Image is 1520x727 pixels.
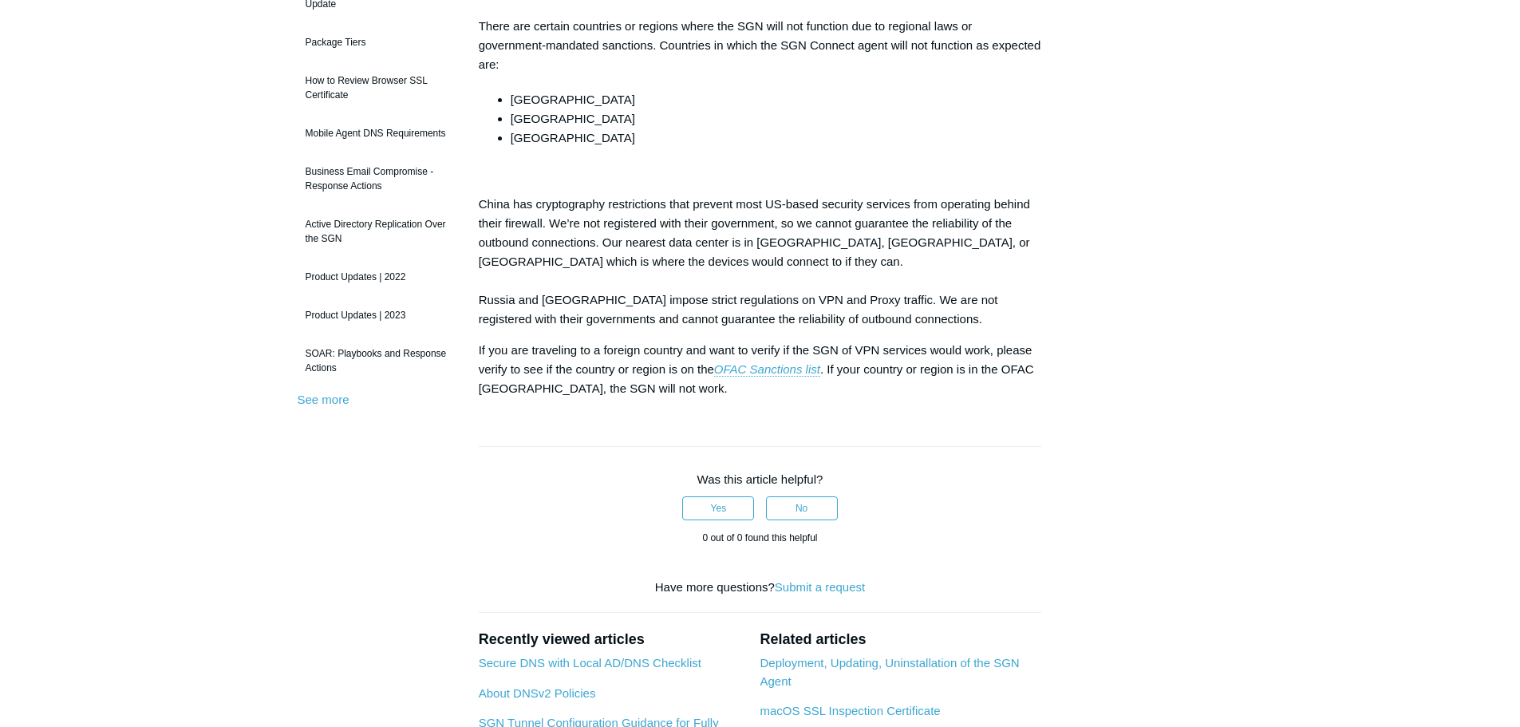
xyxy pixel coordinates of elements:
a: macOS SSL Inspection Certificate [760,704,940,717]
button: This article was helpful [682,496,754,520]
p: China has cryptography restrictions that prevent most US-based security services from operating b... [479,195,1042,329]
h2: Recently viewed articles [479,629,744,650]
a: Mobile Agent DNS Requirements [298,118,455,148]
h2: Related articles [760,629,1041,650]
a: Secure DNS with Local AD/DNS Checklist [479,656,701,670]
div: Have more questions? [479,579,1042,597]
a: Product Updates | 2023 [298,300,455,330]
a: See more [298,393,349,406]
p: There are certain countries or regions where the SGN will not function due to regional laws or go... [479,17,1042,74]
em: OFAC Sanctions list [714,362,820,376]
span: Was this article helpful? [697,472,823,486]
li: [GEOGRAPHIC_DATA] [511,109,1042,128]
li: [GEOGRAPHIC_DATA] [511,128,1042,148]
p: If you are traveling to a foreign country and want to verify if the SGN of VPN services would wor... [479,341,1042,398]
a: Business Email Compromise - Response Actions [298,156,455,201]
a: Submit a request [775,580,865,594]
a: Package Tiers [298,27,455,57]
span: 0 out of 0 found this helpful [702,532,817,543]
a: Active Directory Replication Over the SGN [298,209,455,254]
button: This article was not helpful [766,496,838,520]
a: SOAR: Playbooks and Response Actions [298,338,455,383]
a: About DNSv2 Policies [479,686,596,700]
a: Product Updates | 2022 [298,262,455,292]
a: Deployment, Updating, Uninstallation of the SGN Agent [760,656,1019,688]
a: How to Review Browser SSL Certificate [298,65,455,110]
li: [GEOGRAPHIC_DATA] [511,90,1042,109]
a: OFAC Sanctions list [714,362,820,377]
